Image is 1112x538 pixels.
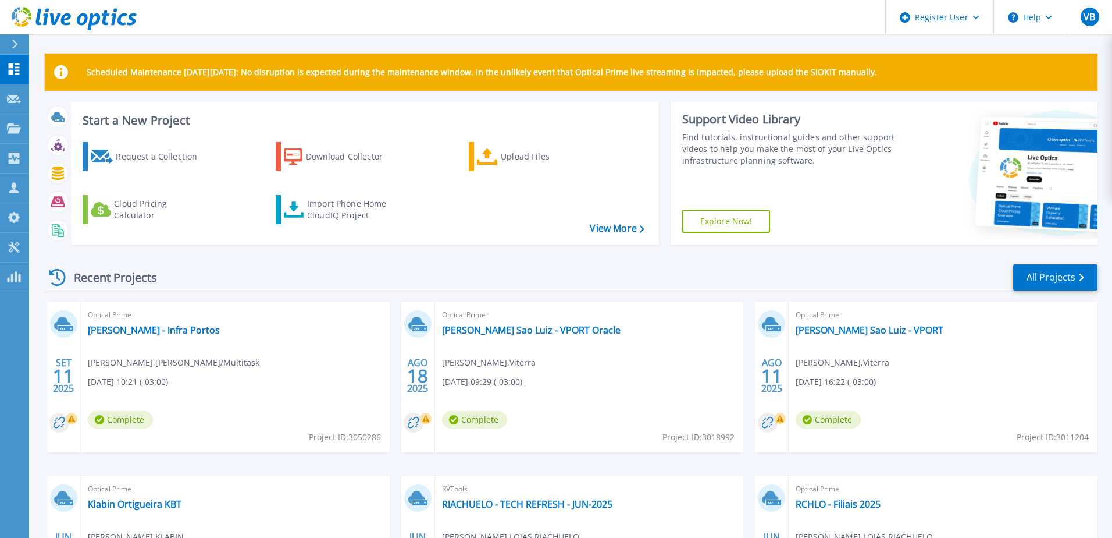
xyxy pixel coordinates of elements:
span: Optical Prime [88,483,383,495]
span: Optical Prime [88,309,383,321]
span: [DATE] 09:29 (-03:00) [442,376,522,388]
a: [PERSON_NAME] Sao Luiz - VPORT Oracle [442,324,621,336]
span: Project ID: 3018992 [662,431,735,444]
span: Complete [88,411,153,429]
span: [PERSON_NAME] , Viterra [796,356,889,369]
span: [DATE] 10:21 (-03:00) [88,376,168,388]
span: Complete [796,411,861,429]
a: Request a Collection [83,142,212,171]
div: Download Collector [306,145,399,168]
span: 18 [407,371,428,381]
span: Optical Prime [796,483,1090,495]
a: [PERSON_NAME] - Infra Portos [88,324,220,336]
div: Find tutorials, instructional guides and other support videos to help you make the most of your L... [682,132,900,167]
a: RIACHUELO - TECH REFRESH - JUN-2025 [442,498,612,510]
a: All Projects [1013,264,1097,291]
span: 11 [761,371,782,381]
span: [DATE] 16:22 (-03:00) [796,376,876,388]
span: Project ID: 3011204 [1017,431,1089,444]
span: 11 [53,371,74,381]
span: VB [1084,12,1095,22]
span: Project ID: 3050286 [309,431,381,444]
span: Complete [442,411,507,429]
a: [PERSON_NAME] Sao Luiz - VPORT [796,324,943,336]
div: Upload Files [501,145,594,168]
a: Upload Files [469,142,598,171]
a: Klabin Ortigueira KBT [88,498,181,510]
a: Cloud Pricing Calculator [83,195,212,224]
div: SET 2025 [52,355,74,397]
span: RVTools [442,483,737,495]
div: Import Phone Home CloudIQ Project [307,198,398,221]
div: Recent Projects [45,263,173,292]
a: Download Collector [276,142,405,171]
div: Cloud Pricing Calculator [114,198,207,221]
div: Request a Collection [116,145,209,168]
a: Explore Now! [682,210,771,233]
a: View More [590,223,644,234]
div: Support Video Library [682,112,900,127]
div: AGO 2025 [761,355,783,397]
h3: Start a New Project [83,114,644,127]
span: Optical Prime [796,309,1090,321]
span: Optical Prime [442,309,737,321]
div: AGO 2025 [407,355,429,397]
span: [PERSON_NAME] , Viterra [442,356,536,369]
p: Scheduled Maintenance [DATE][DATE]: No disruption is expected during the maintenance window. In t... [87,68,877,77]
span: [PERSON_NAME] , [PERSON_NAME]/Multitask [88,356,259,369]
a: RCHLO - Filiais 2025 [796,498,881,510]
